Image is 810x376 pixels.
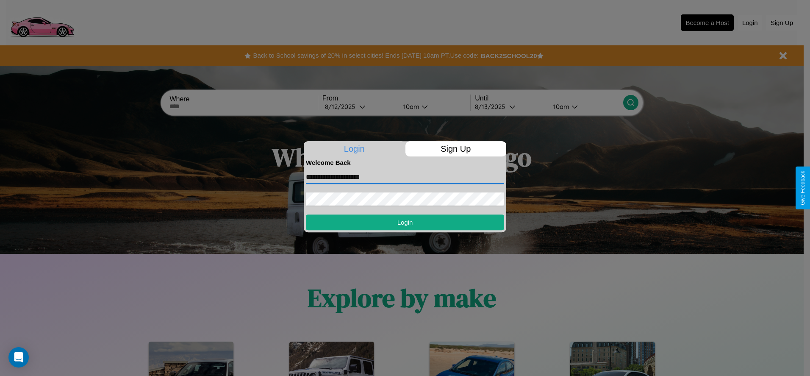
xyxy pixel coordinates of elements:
[800,171,806,205] div: Give Feedback
[304,141,405,156] p: Login
[306,214,504,230] button: Login
[306,159,504,166] h4: Welcome Back
[405,141,507,156] p: Sign Up
[8,347,29,368] div: Open Intercom Messenger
